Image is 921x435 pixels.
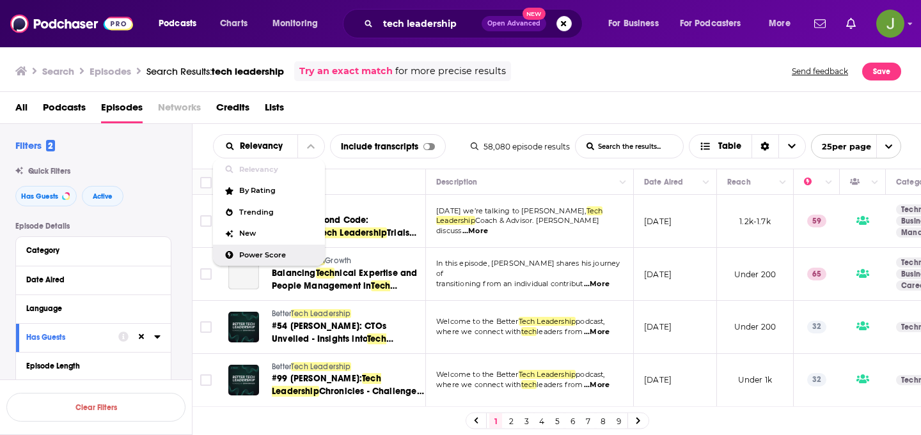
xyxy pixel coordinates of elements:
span: podcast, [576,317,604,326]
div: 58,080 episode results [471,142,570,151]
button: open menu [599,13,675,34]
a: BetterTech Leadership [272,362,424,373]
span: Toggle select row [200,321,212,333]
div: Description [436,174,477,190]
a: MasteringTechGrowth [272,256,424,267]
h3: Episodes [90,65,131,77]
button: Open AdvancedNew [482,16,546,31]
div: Search Results: [146,65,284,77]
span: #54 [PERSON_NAME]: CTOs Unveiled - Insights into [272,321,386,344]
span: Better [272,362,291,371]
span: leaders from [537,380,583,389]
h2: Filters [15,139,55,151]
span: Tech Leadership [272,333,386,357]
span: tech [521,380,537,389]
button: Has Guests [26,329,118,345]
button: Save [862,63,901,80]
button: Active [82,186,123,206]
a: 2 [505,413,517,429]
button: Choose View [689,134,806,158]
a: 4 [535,413,548,429]
p: 59 [807,215,826,227]
span: Tech [586,206,603,215]
div: Power Score [804,174,822,190]
div: Date Aired [26,275,152,284]
p: [DATE] [644,269,672,280]
button: Send feedback [788,61,852,81]
span: Under 200 [734,322,776,332]
button: Show profile menu [876,10,904,38]
span: Open Advanced [487,20,540,27]
button: Column Actions [698,175,714,190]
button: Language [26,300,161,316]
button: open menu [264,13,335,34]
a: 6 [566,413,579,429]
a: BalancingTechnical Expertise and People Management inTech Leadership [272,267,424,293]
span: Growth [325,256,351,265]
button: open menu [811,134,901,158]
span: tech leadership [212,65,284,77]
span: Relevancy [239,166,315,173]
button: Episode Length [26,358,161,374]
h2: Choose List sort [213,134,325,158]
a: BetterTech Leadership [272,309,424,320]
span: Charts [220,15,248,33]
a: Leading Beyond Code: UnpackingTech LeadershipTrials with [PERSON_NAME], [272,214,424,240]
span: Under 200 [734,270,776,279]
span: Table [718,142,741,151]
a: Episodes [101,97,143,123]
span: Coach & Advisor. [PERSON_NAME] discuss [436,216,599,235]
a: Lists [265,97,284,123]
a: 1 [489,413,502,429]
p: [DATE] [644,216,672,227]
a: 3 [520,413,533,429]
button: Column Actions [867,175,883,190]
span: By Rating [239,187,315,194]
a: #54 [PERSON_NAME]: CTOs Unveiled - Insights intoTech Leadership [272,320,424,346]
a: 8 [597,413,610,429]
span: Tech Leadership [519,317,576,326]
span: Tech Leadership [519,370,576,379]
button: Column Actions [775,175,791,190]
span: Under 1k [738,375,772,385]
span: Has Guests [21,193,58,200]
p: 32 [807,321,826,333]
span: 1.2k-1.7k [739,217,771,226]
a: Show notifications dropdown [841,13,861,34]
span: Podcasts [159,15,196,33]
div: Has Guests [26,333,110,342]
span: ...More [584,279,610,289]
span: All [15,97,28,123]
a: 7 [581,413,594,429]
p: [DATE] [644,374,672,385]
p: [DATE] [644,321,672,332]
span: Welcome to the Better [436,370,519,379]
button: Column Actions [821,175,837,190]
span: Power Score [239,252,315,259]
span: nical Expertise and People Management in [272,268,418,291]
span: Credits [216,97,249,123]
span: Toggle select row [200,268,212,280]
span: For Business [608,15,659,33]
span: leaders from [537,327,583,336]
span: Trending [239,209,315,216]
span: ...More [584,380,610,390]
div: Has Guests [850,174,868,190]
button: Category [26,242,161,258]
span: Quick Filters [28,167,70,176]
span: Chronicles - Challenges and Strategies [272,386,424,409]
a: Charts [212,13,255,34]
div: Reach [727,174,751,190]
span: for more precise results [395,64,506,79]
div: Language [26,304,152,313]
img: Podchaser - Follow, Share and Rate Podcasts [10,11,133,36]
a: Modern CTO [272,202,424,214]
h3: Search [42,65,74,77]
span: Tech Leadership [291,362,351,371]
p: 65 [807,268,826,280]
span: In this episode, [PERSON_NAME] shares his journey of [436,259,620,278]
span: where we connect with [436,327,521,336]
span: Logged in as jon47193 [876,10,904,38]
span: Welcome to the Better [436,317,519,326]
